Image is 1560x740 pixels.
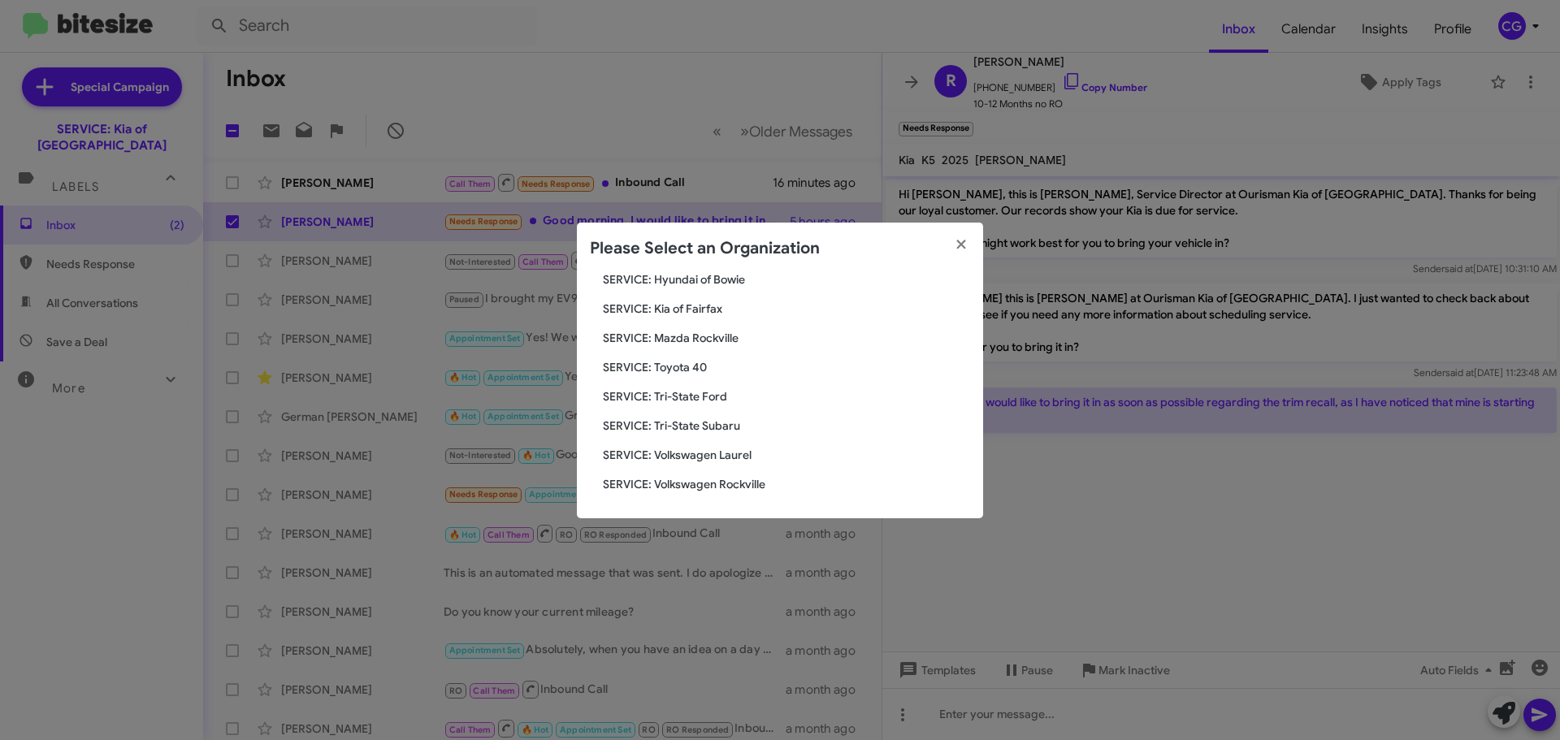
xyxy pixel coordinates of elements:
span: SERVICE: Tri-State Ford [603,388,970,405]
h2: Please Select an Organization [590,236,820,262]
span: SERVICE: Mazda Rockville [603,330,970,346]
span: SERVICE: Tri-State Subaru [603,418,970,434]
span: SERVICE: Toyota 40 [603,359,970,375]
span: SERVICE: Volkswagen Laurel [603,447,970,463]
span: SERVICE: Hyundai of Bowie [603,271,970,288]
span: SERVICE: Kia of Fairfax [603,301,970,317]
span: SERVICE: Volkswagen Rockville [603,476,970,492]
